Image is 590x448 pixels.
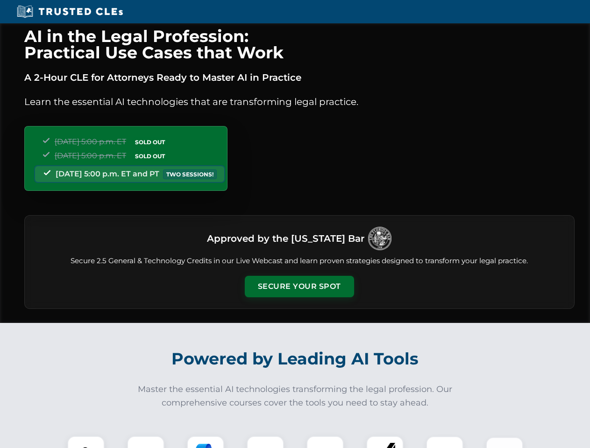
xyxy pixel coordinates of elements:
h1: AI in the Legal Profession: Practical Use Cases that Work [24,28,575,61]
p: Secure 2.5 General & Technology Credits in our Live Webcast and learn proven strategies designed ... [36,256,563,266]
span: [DATE] 5:00 p.m. ET [55,137,126,146]
span: SOLD OUT [132,151,168,161]
span: [DATE] 5:00 p.m. ET [55,151,126,160]
p: Learn the essential AI technologies that are transforming legal practice. [24,94,575,109]
img: Trusted CLEs [14,5,126,19]
p: A 2-Hour CLE for Attorneys Ready to Master AI in Practice [24,70,575,85]
img: Logo [368,227,391,250]
h2: Powered by Leading AI Tools [36,343,554,375]
span: SOLD OUT [132,137,168,147]
p: Master the essential AI technologies transforming the legal profession. Our comprehensive courses... [132,383,459,410]
button: Secure Your Spot [245,276,354,297]
h3: Approved by the [US_STATE] Bar [207,230,364,247]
